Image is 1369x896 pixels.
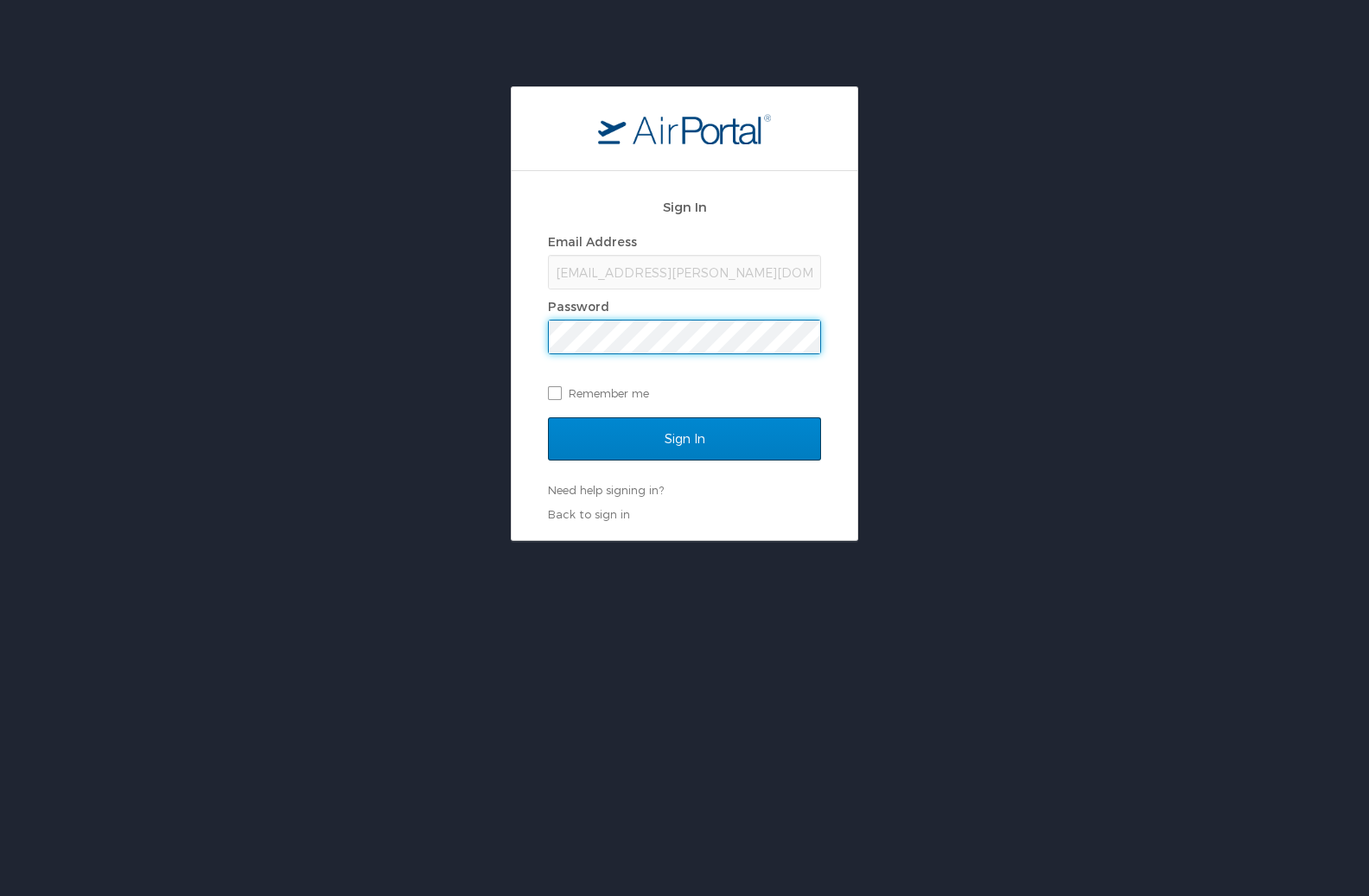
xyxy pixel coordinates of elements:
img: logo [598,113,771,144]
label: Password [548,299,609,314]
label: Email Address [548,234,637,249]
h2: Sign In [548,197,821,217]
a: Back to sign in [548,507,630,521]
label: Remember me [548,380,821,406]
input: Sign In [548,417,821,461]
a: Need help signing in? [548,483,664,497]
